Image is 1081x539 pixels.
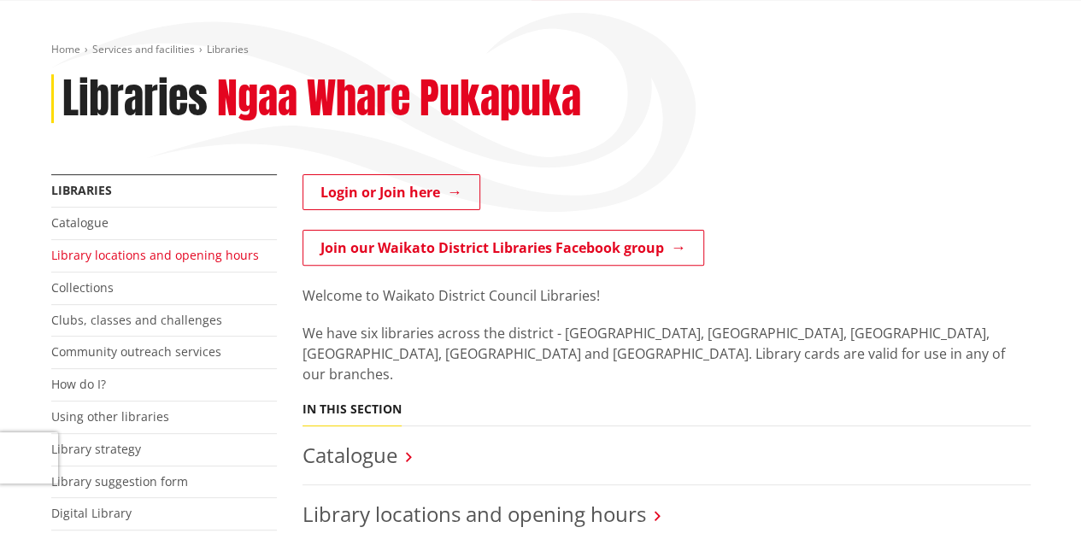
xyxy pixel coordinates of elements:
a: Libraries [51,182,112,198]
a: Login or Join here [303,174,480,210]
h2: Ngaa Whare Pukapuka [217,74,581,124]
h1: Libraries [62,74,208,124]
a: Library strategy [51,441,141,457]
iframe: Messenger Launcher [1002,467,1064,529]
a: Library locations and opening hours [51,247,259,263]
a: Home [51,42,80,56]
a: Using other libraries [51,408,169,425]
span: Libraries [207,42,249,56]
a: Library locations and opening hours [303,500,646,528]
a: Community outreach services [51,343,221,360]
nav: breadcrumb [51,43,1031,57]
a: How do I? [51,376,106,392]
a: Catalogue [51,214,109,231]
p: We have six libraries across the district - [GEOGRAPHIC_DATA], [GEOGRAPHIC_DATA], [GEOGRAPHIC_DAT... [303,323,1031,384]
h5: In this section [303,402,402,417]
a: Collections [51,279,114,296]
span: ibrary cards are valid for use in any of our branches. [303,344,1005,384]
a: Clubs, classes and challenges [51,312,222,328]
a: Digital Library [51,505,132,521]
a: Join our Waikato District Libraries Facebook group [303,230,704,266]
a: Catalogue [303,441,397,469]
p: Welcome to Waikato District Council Libraries! [303,285,1031,306]
a: Library suggestion form [51,473,188,489]
a: Services and facilities [92,42,195,56]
